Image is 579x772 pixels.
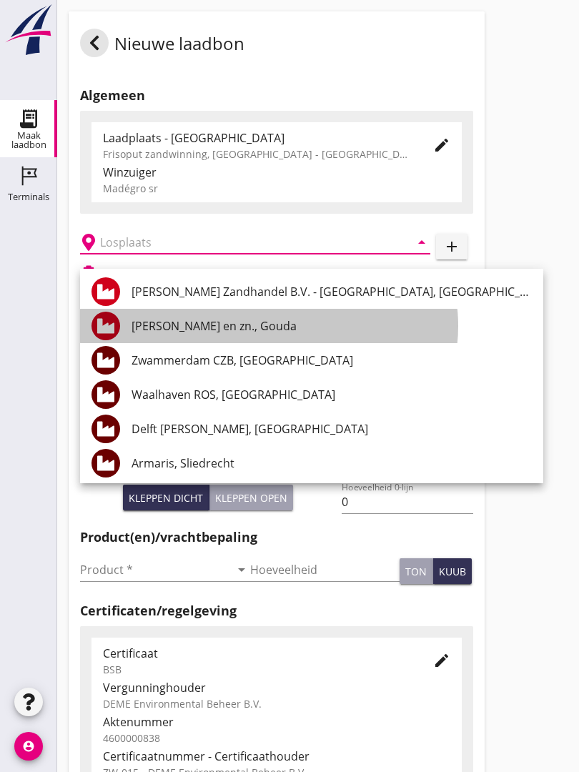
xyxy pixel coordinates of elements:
div: ton [405,564,427,579]
button: Kleppen dicht [123,485,209,510]
input: Hoeveelheid [250,558,400,581]
div: Certificaat [103,645,410,662]
button: Kleppen open [209,485,293,510]
div: [PERSON_NAME] Zandhandel B.V. - [GEOGRAPHIC_DATA], [GEOGRAPHIC_DATA] [132,283,532,300]
div: Armaris, Sliedrecht [132,455,532,472]
input: Hoeveelheid 0-lijn [342,490,472,513]
i: add [443,238,460,255]
div: Winzuiger [103,164,450,181]
div: DEME Environmental Beheer B.V. [103,696,450,711]
div: Frisoput zandwinning, [GEOGRAPHIC_DATA] - [GEOGRAPHIC_DATA]. [103,147,410,162]
h2: Beladen vaartuig [103,266,176,279]
div: Zwammerdam CZB, [GEOGRAPHIC_DATA] [132,352,532,369]
h2: Product(en)/vrachtbepaling [80,528,473,547]
h2: Certificaten/regelgeving [80,601,473,620]
div: Kleppen dicht [129,490,203,505]
i: edit [433,137,450,154]
div: Delft [PERSON_NAME], [GEOGRAPHIC_DATA] [132,420,532,437]
input: Losplaats [100,231,390,254]
div: 4600000838 [103,731,450,746]
div: BSB [103,662,410,677]
div: Aktenummer [103,713,450,731]
button: kuub [433,558,472,584]
i: arrow_drop_down [413,234,430,251]
div: Nieuwe laadbon [80,29,244,63]
i: arrow_drop_down [233,561,250,578]
div: Terminals [8,192,49,202]
div: [PERSON_NAME] en zn., Gouda [132,317,532,335]
input: Product * [80,558,230,581]
div: Madégro sr [103,181,450,196]
div: Waalhaven ROS, [GEOGRAPHIC_DATA] [132,386,532,403]
img: logo-small.a267ee39.svg [3,4,54,56]
i: account_circle [14,732,43,761]
button: ton [400,558,433,584]
i: edit [433,652,450,669]
div: Laadplaats - [GEOGRAPHIC_DATA] [103,129,410,147]
div: Vergunninghouder [103,679,450,696]
h2: Algemeen [80,86,473,105]
div: kuub [439,564,466,579]
div: Certificaatnummer - Certificaathouder [103,748,450,765]
div: Kleppen open [215,490,287,505]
